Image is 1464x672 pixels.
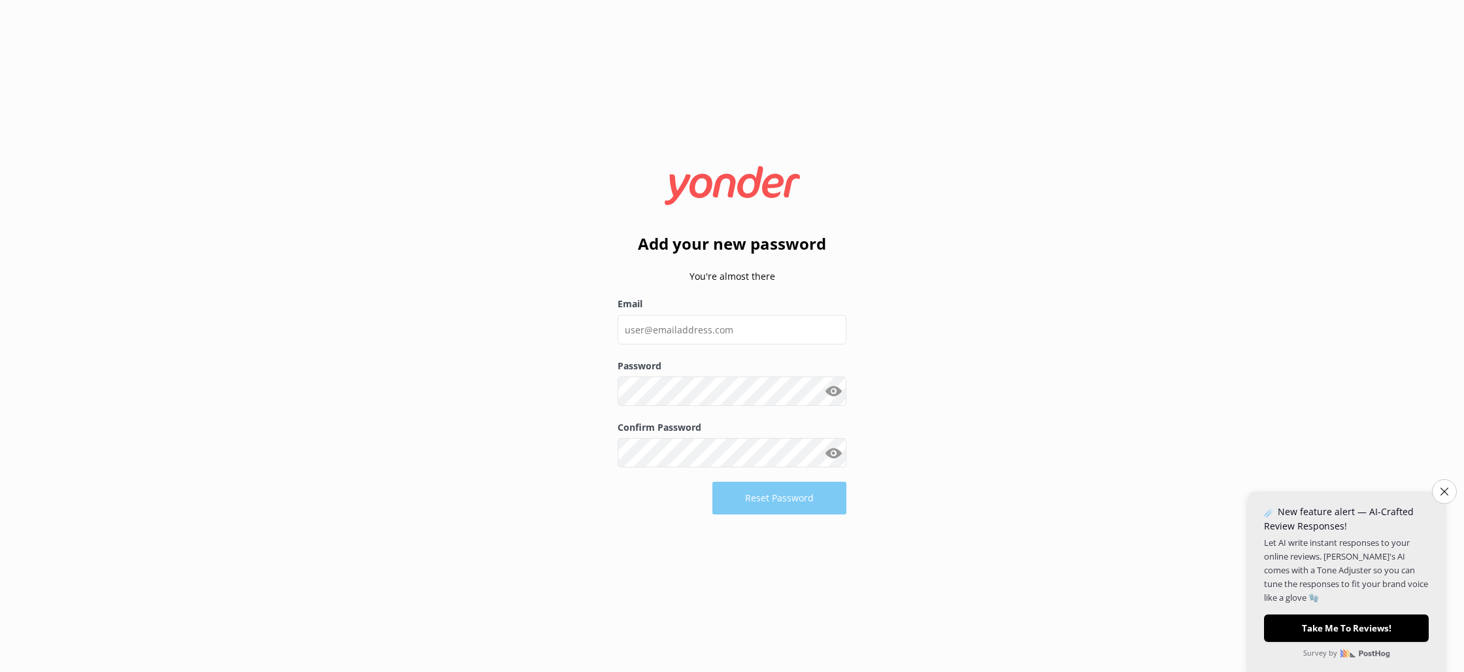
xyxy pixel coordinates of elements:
[618,297,846,311] label: Email
[820,440,846,466] button: Show password
[820,378,846,405] button: Show password
[618,315,846,344] input: user@emailaddress.com
[618,231,846,256] h2: Add your new password
[618,359,846,373] label: Password
[618,420,846,435] label: Confirm Password
[618,269,846,284] p: You're almost there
